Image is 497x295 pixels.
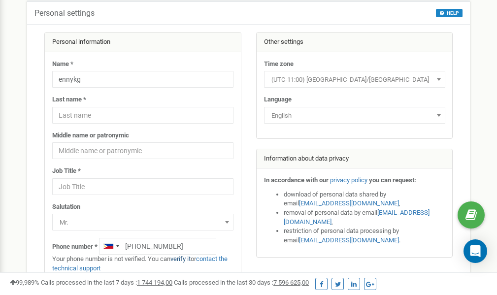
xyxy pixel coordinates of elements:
[284,208,445,227] li: removal of personal data by email ,
[264,71,445,88] span: (UTC-11:00) Pacific/Midway
[264,60,294,69] label: Time zone
[52,60,73,69] label: Name *
[137,279,172,286] u: 1 744 194,00
[52,255,233,273] p: Your phone number is not verified. You can or
[52,107,233,124] input: Last name
[52,166,81,176] label: Job Title *
[52,255,228,272] a: contact the technical support
[284,227,445,245] li: restriction of personal data processing by email .
[45,33,241,52] div: Personal information
[170,255,191,262] a: verify it
[264,107,445,124] span: English
[267,73,442,87] span: (UTC-11:00) Pacific/Midway
[284,209,430,226] a: [EMAIL_ADDRESS][DOMAIN_NAME]
[56,216,230,229] span: Mr.
[257,149,453,169] div: Information about data privacy
[52,95,86,104] label: Last name *
[369,176,416,184] strong: you can request:
[267,109,442,123] span: English
[52,142,233,159] input: Middle name or patronymic
[34,9,95,18] h5: Personal settings
[299,236,399,244] a: [EMAIL_ADDRESS][DOMAIN_NAME]
[99,238,216,255] input: +1-800-555-55-55
[52,131,129,140] label: Middle name or patronymic
[264,176,329,184] strong: In accordance with our
[52,71,233,88] input: Name
[174,279,309,286] span: Calls processed in the last 30 days :
[436,9,463,17] button: HELP
[52,214,233,230] span: Mr.
[52,178,233,195] input: Job Title
[284,190,445,208] li: download of personal data shared by email ,
[99,238,122,254] div: Telephone country code
[264,95,292,104] label: Language
[41,279,172,286] span: Calls processed in the last 7 days :
[330,176,367,184] a: privacy policy
[10,279,39,286] span: 99,989%
[257,33,453,52] div: Other settings
[52,242,98,252] label: Phone number *
[273,279,309,286] u: 7 596 625,00
[464,239,487,263] div: Open Intercom Messenger
[299,199,399,207] a: [EMAIL_ADDRESS][DOMAIN_NAME]
[52,202,80,212] label: Salutation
